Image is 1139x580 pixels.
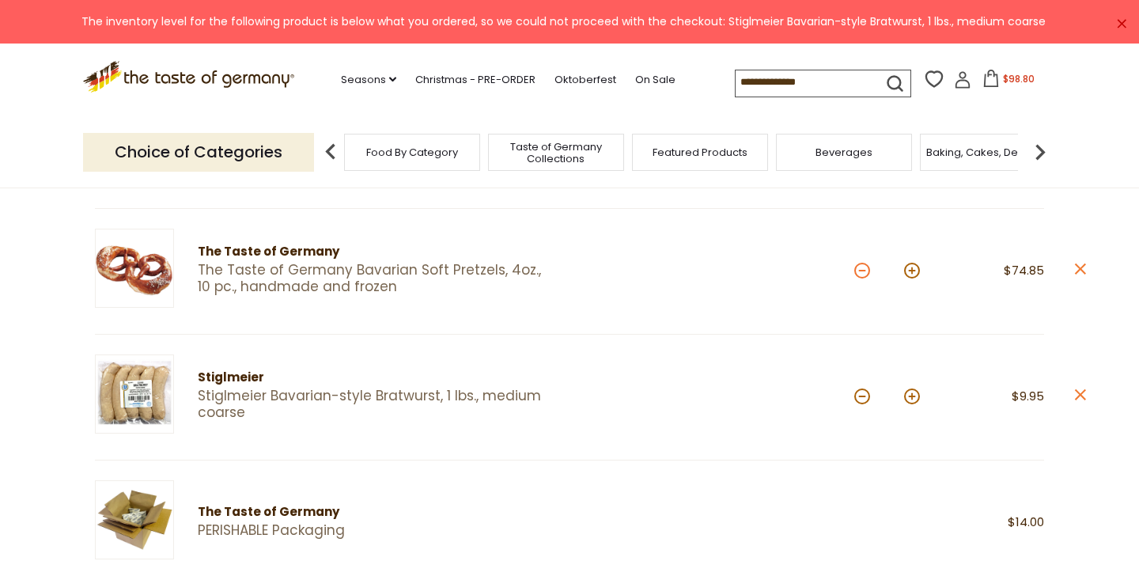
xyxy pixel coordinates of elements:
[83,133,314,172] p: Choice of Categories
[198,368,542,388] div: Stiglmeier
[95,229,174,308] img: The Taste of Germany Bavarian Soft Pretzels, 4oz., 10 pc., handmade and frozen
[1012,388,1044,404] span: $9.95
[198,522,595,539] a: PERISHABLE Packaging
[1024,136,1056,168] img: next arrow
[198,388,542,422] a: Stiglmeier Bavarian-style Bratwurst, 1 lbs., medium coarse
[926,146,1049,158] a: Baking, Cakes, Desserts
[341,71,396,89] a: Seasons
[554,71,616,89] a: Oktoberfest
[198,502,595,522] div: The Taste of Germany
[653,146,747,158] a: Featured Products
[635,71,675,89] a: On Sale
[198,242,542,262] div: The Taste of Germany
[1003,72,1035,85] span: $98.80
[493,141,619,165] a: Taste of Germany Collections
[1117,19,1126,28] a: ×
[95,480,174,559] img: PERISHABLE Packaging
[1008,514,1044,530] span: $14.00
[366,146,458,158] a: Food By Category
[95,354,174,434] img: Stiglmeier Bavarian-style Bratwurst, 1 lbs., medium coarse
[13,13,1114,31] div: The inventory level for the following product is below what you ordered, so we could not proceed ...
[315,136,346,168] img: previous arrow
[815,146,872,158] a: Beverages
[1004,262,1044,279] span: $74.85
[974,70,1042,93] button: $98.80
[198,262,542,296] a: The Taste of Germany Bavarian Soft Pretzels, 4oz., 10 pc., handmade and frozen
[415,71,535,89] a: Christmas - PRE-ORDER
